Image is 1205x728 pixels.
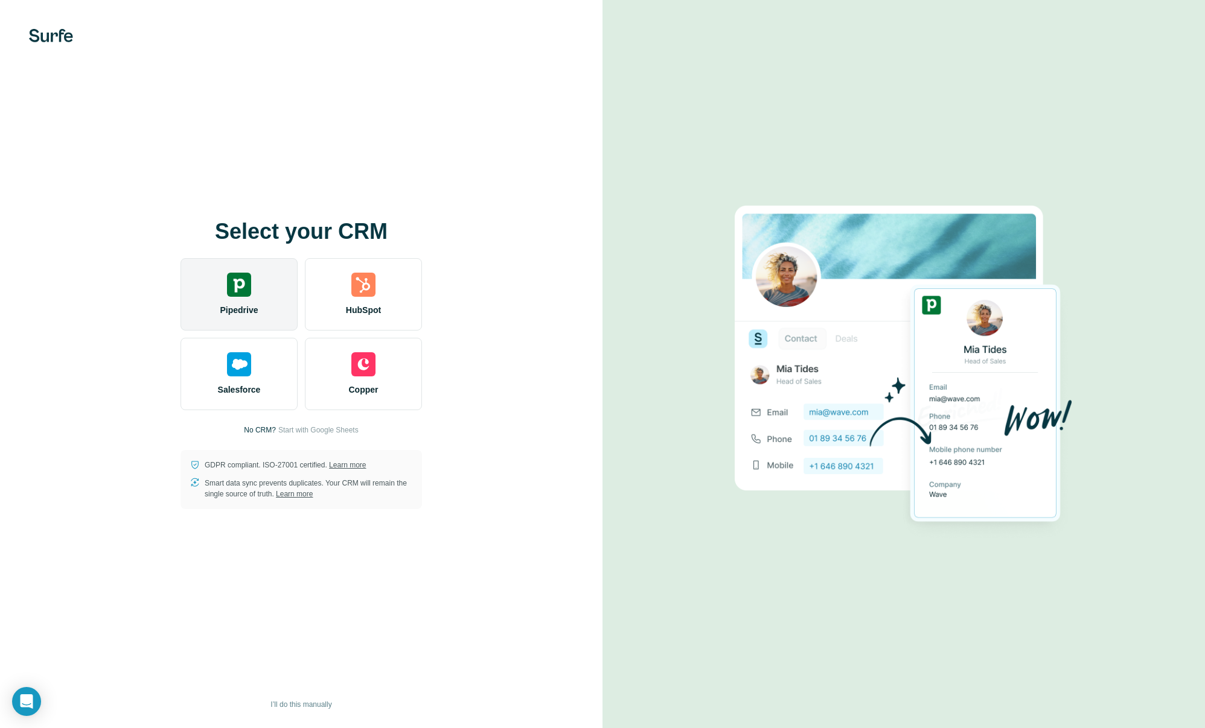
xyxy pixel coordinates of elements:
[205,460,366,470] p: GDPR compliant. ISO-27001 certified.
[181,220,422,244] h1: Select your CRM
[276,490,313,498] a: Learn more
[735,185,1073,543] img: PIPEDRIVE image
[205,478,412,499] p: Smart data sync prevents duplicates. Your CRM will remain the single source of truth.
[12,687,41,716] div: Open Intercom Messenger
[220,304,258,316] span: Pipedrive
[227,352,251,376] img: salesforce's logo
[270,699,331,710] span: I’ll do this manually
[227,273,251,297] img: pipedrive's logo
[278,425,359,435] button: Start with Google Sheets
[29,29,73,42] img: Surfe's logo
[351,352,376,376] img: copper's logo
[262,695,340,714] button: I’ll do this manually
[329,461,366,469] a: Learn more
[218,384,261,396] span: Salesforce
[346,304,381,316] span: HubSpot
[349,384,379,396] span: Copper
[244,425,276,435] p: No CRM?
[351,273,376,297] img: hubspot's logo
